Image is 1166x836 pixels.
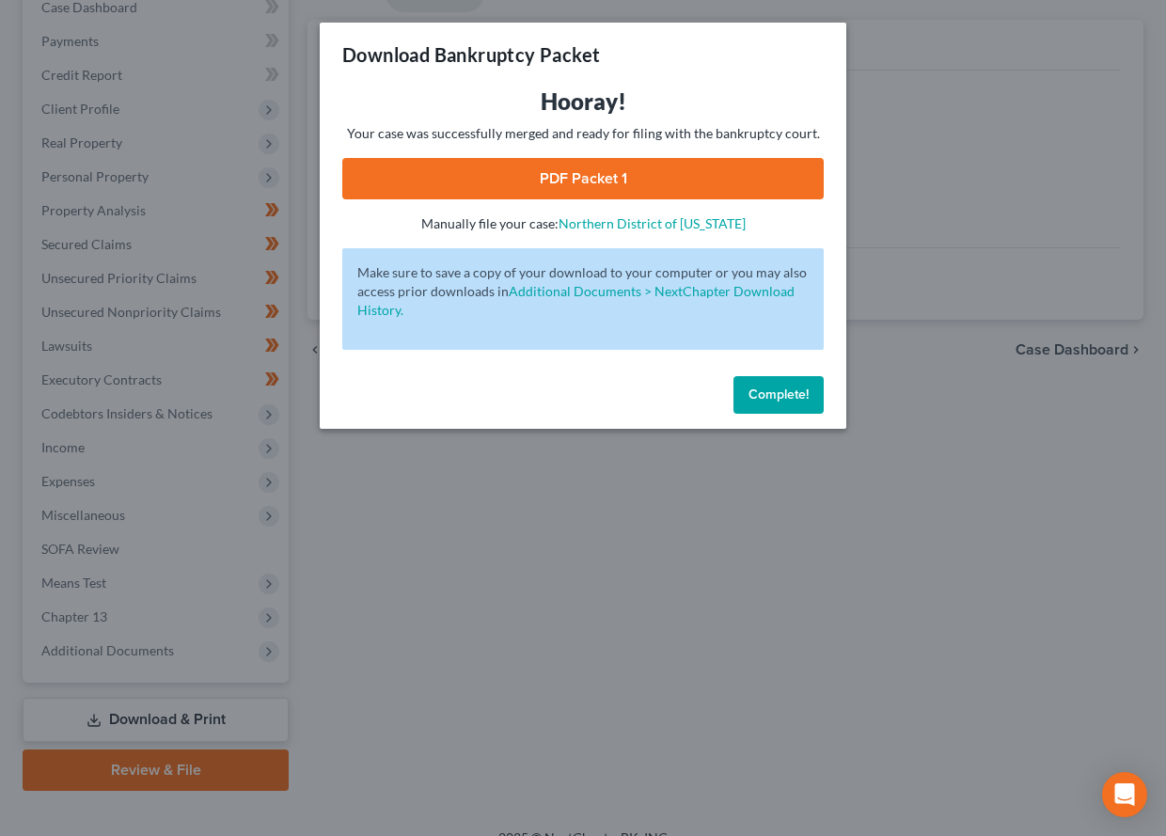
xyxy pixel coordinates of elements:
a: Northern District of [US_STATE] [559,215,746,231]
span: Complete! [748,386,809,402]
a: PDF Packet 1 [342,158,824,199]
div: Open Intercom Messenger [1102,772,1147,817]
p: Manually file your case: [342,214,824,233]
h3: Download Bankruptcy Packet [342,41,600,68]
h3: Hooray! [342,87,824,117]
button: Complete! [733,376,824,414]
a: Additional Documents > NextChapter Download History. [357,283,795,318]
p: Your case was successfully merged and ready for filing with the bankruptcy court. [342,124,824,143]
p: Make sure to save a copy of your download to your computer or you may also access prior downloads in [357,263,809,320]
